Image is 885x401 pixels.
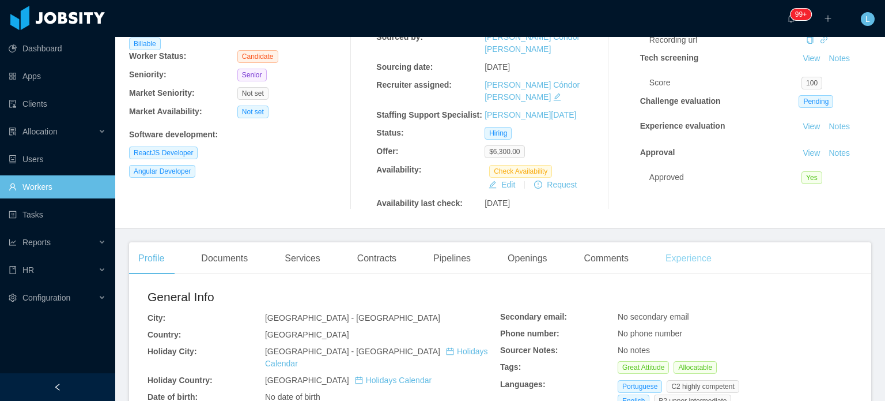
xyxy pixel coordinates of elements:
div: Documents [192,242,257,275]
a: icon: link [820,35,828,44]
span: C2 highly competent [667,380,739,393]
div: Experience [656,242,721,275]
b: Market Seniority: [129,88,195,98]
b: Holiday Country: [147,376,213,385]
span: [GEOGRAPHIC_DATA] - [GEOGRAPHIC_DATA] [265,347,488,368]
a: icon: pie-chartDashboard [9,37,106,60]
span: Portuguese [618,380,662,393]
b: Seniority: [129,70,167,79]
a: icon: auditClients [9,92,106,115]
span: [GEOGRAPHIC_DATA] [265,330,349,339]
span: Yes [801,171,822,184]
button: Notes [824,147,854,160]
b: Market Availability: [129,107,202,116]
i: icon: calendar [446,347,454,355]
strong: Tech screening [640,53,699,62]
span: No secondary email [618,312,689,321]
a: View [799,148,824,158]
a: View [799,122,824,131]
div: Pipelines [424,242,480,275]
span: ReactJS Developer [129,147,198,159]
b: Sourcer Notes: [500,346,558,355]
span: Billable [129,38,161,50]
span: HR [22,265,34,275]
b: Availability last check: [376,198,463,208]
a: icon: robotUsers [9,148,106,171]
div: Profile [129,242,173,275]
b: Offer: [376,147,398,156]
span: Candidate [237,50,278,63]
span: 100 [801,77,822,89]
span: Allocation [22,127,58,136]
span: Senior [237,69,267,81]
a: icon: profileTasks [9,203,106,226]
button: icon: editEdit [484,178,520,192]
i: icon: copy [806,36,814,44]
i: icon: setting [9,294,17,302]
b: Sourcing date: [376,62,433,72]
span: Great Attitude [618,361,669,374]
div: Copy [806,34,814,46]
sup: 1909 [791,9,811,20]
b: Languages: [500,380,546,389]
b: Phone number: [500,329,559,338]
b: Software development : [129,130,218,139]
b: Staffing Support Specialist: [376,110,482,119]
span: Configuration [22,293,70,302]
strong: Approval [640,148,675,157]
span: Allocatable [674,361,717,374]
span: Reports [22,238,51,247]
span: Hiring [485,127,512,140]
span: Pending [799,95,833,108]
b: Country: [147,330,181,339]
span: [GEOGRAPHIC_DATA] [265,376,432,385]
i: icon: edit [553,93,561,101]
div: Openings [498,242,557,275]
a: icon: appstoreApps [9,65,106,88]
div: Approved [649,171,801,183]
button: icon: exclamation-circleRequest [530,178,581,192]
i: icon: plus [824,14,832,23]
a: icon: calendarHolidays Calendar [355,376,432,385]
div: Comments [575,242,638,275]
b: Worker Status: [129,51,186,61]
b: Sourced by: [376,32,423,42]
i: icon: bell [787,14,795,23]
span: No notes [618,346,650,355]
span: [DATE] [485,62,510,72]
b: Secondary email: [500,312,567,321]
button: Notes [824,120,854,134]
i: icon: link [820,36,828,44]
i: icon: solution [9,128,17,136]
div: Score [649,77,801,89]
strong: Experience evaluation [640,121,725,130]
b: Holiday City: [147,347,197,356]
span: Not set [237,106,268,118]
i: icon: line-chart [9,238,17,246]
span: No phone number [618,329,682,338]
a: View [799,54,824,63]
a: [PERSON_NAME][DATE] [485,110,576,119]
a: [PERSON_NAME] Cóndor [PERSON_NAME] [485,80,580,102]
span: [GEOGRAPHIC_DATA] - [GEOGRAPHIC_DATA] [265,313,440,323]
b: Availability: [376,165,421,174]
i: icon: book [9,266,17,274]
div: Recording url [649,34,801,46]
button: Notes [824,52,854,66]
b: Status: [376,128,403,137]
span: $6,300.00 [485,145,524,158]
a: icon: userWorkers [9,175,106,198]
span: Angular Developer [129,165,195,178]
div: Services [275,242,329,275]
strong: Challenge evaluation [640,96,721,106]
div: Contracts [348,242,406,275]
b: City: [147,313,165,323]
span: Not set [237,87,268,100]
b: Tags: [500,362,521,372]
b: Recruiter assigned: [376,80,452,89]
span: [DATE] [485,198,510,208]
h2: General Info [147,288,500,306]
span: L [865,12,870,26]
i: icon: calendar [355,376,363,384]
